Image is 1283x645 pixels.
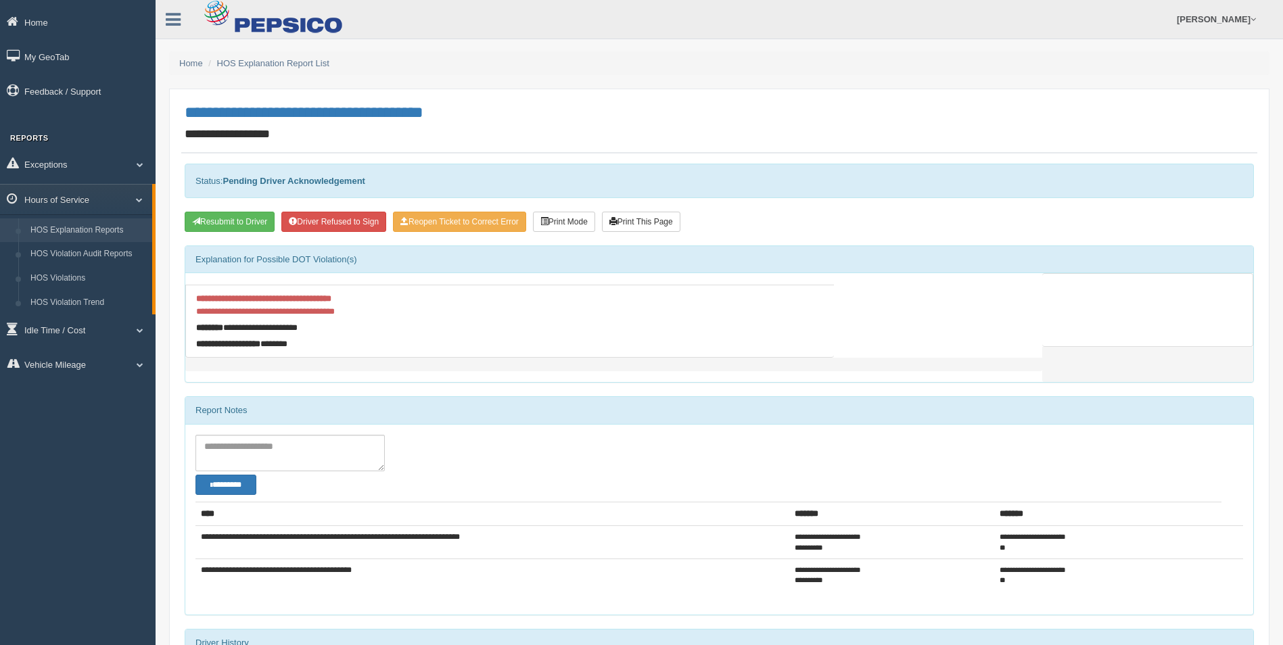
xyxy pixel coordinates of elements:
[195,475,256,495] button: Change Filter Options
[185,164,1254,198] div: Status:
[185,212,275,232] button: Resubmit To Driver
[602,212,680,232] button: Print This Page
[24,291,152,315] a: HOS Violation Trend
[217,58,329,68] a: HOS Explanation Report List
[185,397,1253,424] div: Report Notes
[24,266,152,291] a: HOS Violations
[24,242,152,266] a: HOS Violation Audit Reports
[185,246,1253,273] div: Explanation for Possible DOT Violation(s)
[393,212,526,232] button: Reopen Ticket
[24,218,152,243] a: HOS Explanation Reports
[533,212,595,232] button: Print Mode
[281,212,386,232] button: Driver Refused to Sign
[179,58,203,68] a: Home
[223,176,365,186] strong: Pending Driver Acknowledgement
